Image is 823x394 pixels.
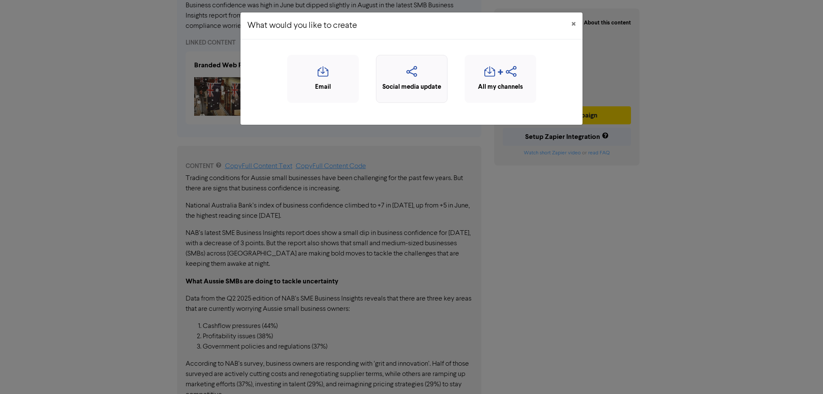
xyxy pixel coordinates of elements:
div: Email [292,82,354,92]
span: × [571,18,576,31]
button: Close [565,12,583,36]
div: Social media update [381,82,443,92]
h5: What would you like to create [247,19,357,32]
iframe: Chat Widget [780,353,823,394]
div: All my channels [469,82,532,92]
